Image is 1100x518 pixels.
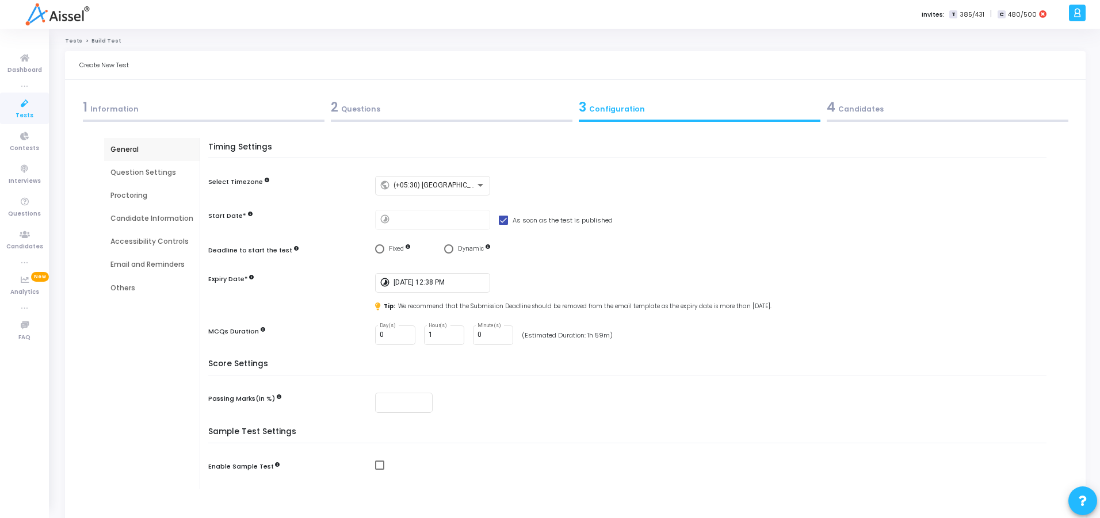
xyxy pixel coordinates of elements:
[389,245,404,252] span: Fixed
[375,302,1052,311] div: We recommend that the Submission Deadline should be removed from the email template as the expiry...
[375,244,490,254] mat-radio-group: Select confirmation
[1008,10,1037,20] span: 480/500
[922,10,945,20] label: Invites:
[394,181,559,189] span: (+05:30) [GEOGRAPHIC_DATA]/[GEOGRAPHIC_DATA]
[208,359,1052,375] h5: Score Settings
[990,8,992,20] span: |
[384,302,395,311] strong: Tip:
[998,10,1005,19] span: C
[331,98,572,117] div: Questions
[208,462,280,471] label: Enable Sample Test
[522,331,613,340] div: (Estimated Duration: 1h 59m)
[83,98,87,116] span: 1
[458,245,484,252] span: Dynamic
[9,176,41,186] span: Interviews
[110,236,193,247] div: Accessibility Controls
[331,98,338,116] span: 2
[823,94,1071,125] a: 4Candidates
[949,10,957,19] span: T
[110,259,193,270] div: Email and Reminders
[513,213,613,227] span: As soon as the test is published
[380,179,394,193] mat-icon: public
[31,272,49,282] span: New
[327,94,575,125] a: 2Questions
[25,3,89,26] img: logo
[208,327,265,336] label: MCQs Duration
[827,98,1068,117] div: Candidates
[827,98,835,116] span: 4
[7,66,42,75] span: Dashboard
[110,144,193,155] div: General
[110,190,193,201] div: Proctoring
[208,427,1052,443] h5: Sample Test Settings
[110,167,193,178] div: Question Settings
[83,98,324,117] div: Information
[575,94,823,125] a: 3Configuration
[380,277,394,290] mat-icon: timelapse
[579,98,586,116] span: 3
[208,394,275,404] label: Passing Marks(in %)
[79,51,129,79] div: Create New Test
[380,213,394,227] mat-icon: timelapse
[10,144,39,154] span: Contests
[79,94,327,125] a: 1Information
[10,287,39,297] span: Analytics
[65,37,82,44] a: Tests
[208,177,263,187] label: Select Timezone
[208,211,246,221] label: Start Date*
[6,242,43,252] span: Candidates
[65,37,1086,45] nav: breadcrumb
[208,143,1052,159] h5: Timing Settings
[208,245,292,255] label: Deadline to start the test
[208,274,254,284] label: Expiry Date*
[16,111,33,121] span: Tests
[8,209,41,219] span: Questions
[18,333,30,343] span: FAQ
[110,213,193,224] div: Candidate Information
[91,37,121,44] span: Build Test
[110,283,193,293] div: Others
[579,98,820,117] div: Configuration
[960,10,984,20] span: 385/431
